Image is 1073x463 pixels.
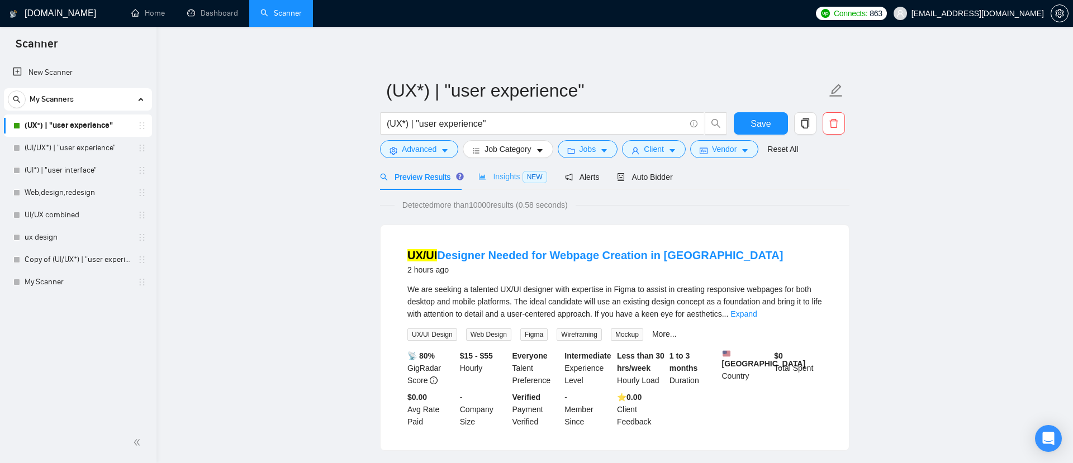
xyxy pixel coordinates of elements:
[795,118,816,128] span: copy
[720,350,772,386] div: Country
[407,249,783,261] a: UX/UIDesigner Needed for Webpage Creation in [GEOGRAPHIC_DATA]
[137,278,146,287] span: holder
[25,137,131,159] a: (UI/UX*) | "user experience"
[460,393,463,402] b: -
[670,351,698,373] b: 1 to 3 months
[536,146,544,155] span: caret-down
[512,351,548,360] b: Everyone
[25,249,131,271] a: Copy of (UI/UX*) | "user experience"
[557,328,602,341] span: Wireframing
[730,309,757,318] a: Expand
[395,199,576,211] span: Detected more than 10000 results (0.58 seconds)
[25,114,131,137] a: (UX*) | "user experience"
[460,351,493,360] b: $15 - $55
[407,263,783,276] div: 2 hours ago
[520,328,548,341] span: Figma
[767,143,798,155] a: Reset All
[137,188,146,197] span: holder
[510,350,563,386] div: Talent Preference
[1051,9,1069,18] a: setting
[617,351,664,373] b: Less than 30 hrs/week
[705,112,727,135] button: search
[622,140,686,158] button: userClientcaret-down
[137,121,146,130] span: holder
[13,61,143,84] a: New Scanner
[644,143,664,155] span: Client
[472,146,480,155] span: bars
[405,391,458,428] div: Avg Rate Paid
[25,204,131,226] a: UI/UX combined
[896,9,904,17] span: user
[523,171,547,183] span: NEW
[455,171,465,182] div: Tooltip anchor
[407,351,435,360] b: 📡 80%
[512,393,541,402] b: Verified
[8,90,26,108] button: search
[722,350,806,368] b: [GEOGRAPHIC_DATA]
[615,350,667,386] div: Hourly Load
[611,328,643,341] span: Mockup
[821,9,830,18] img: upwork-logo.png
[567,146,575,155] span: folder
[632,146,639,155] span: user
[380,173,388,181] span: search
[829,83,843,98] span: edit
[478,172,547,181] span: Insights
[617,173,625,181] span: robot
[668,146,676,155] span: caret-down
[25,182,131,204] a: Web,design,redesign
[30,88,74,111] span: My Scanners
[137,144,146,152] span: holder
[1035,425,1062,452] div: Open Intercom Messenger
[870,7,882,20] span: 863
[405,350,458,386] div: GigRadar Score
[407,285,822,318] span: We are seeking a talented UX/UI designer with expertise in Figma to assist in creating responsive...
[1051,4,1069,22] button: setting
[25,226,131,249] a: ux design
[137,166,146,175] span: holder
[466,328,511,341] span: Web Design
[834,7,867,20] span: Connects:
[25,271,131,293] a: My Scanner
[617,173,672,182] span: Auto Bidder
[7,36,67,59] span: Scanner
[441,146,449,155] span: caret-down
[458,350,510,386] div: Hourly
[386,77,827,104] input: Scanner name...
[510,391,563,428] div: Payment Verified
[617,393,642,402] b: ⭐️ 0.00
[10,5,17,23] img: logo
[667,350,720,386] div: Duration
[562,391,615,428] div: Member Since
[652,330,677,338] a: More...
[380,140,458,158] button: settingAdvancedcaret-down
[380,173,460,182] span: Preview Results
[741,146,749,155] span: caret-down
[751,117,771,131] span: Save
[700,146,708,155] span: idcard
[580,143,596,155] span: Jobs
[615,391,667,428] div: Client Feedback
[4,61,152,84] li: New Scanner
[794,112,816,135] button: copy
[485,143,531,155] span: Job Category
[690,120,697,127] span: info-circle
[387,117,685,131] input: Search Freelance Jobs...
[137,233,146,242] span: holder
[823,118,844,128] span: delete
[402,143,436,155] span: Advanced
[690,140,758,158] button: idcardVendorcaret-down
[565,173,573,181] span: notification
[407,393,427,402] b: $0.00
[390,146,397,155] span: setting
[565,173,600,182] span: Alerts
[478,173,486,180] span: area-chart
[722,309,729,318] span: ...
[407,328,457,341] span: UX/UI Design
[723,350,730,357] img: 🇺🇸
[4,88,152,293] li: My Scanners
[458,391,510,428] div: Company Size
[705,118,727,128] span: search
[133,437,144,448] span: double-left
[600,146,608,155] span: caret-down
